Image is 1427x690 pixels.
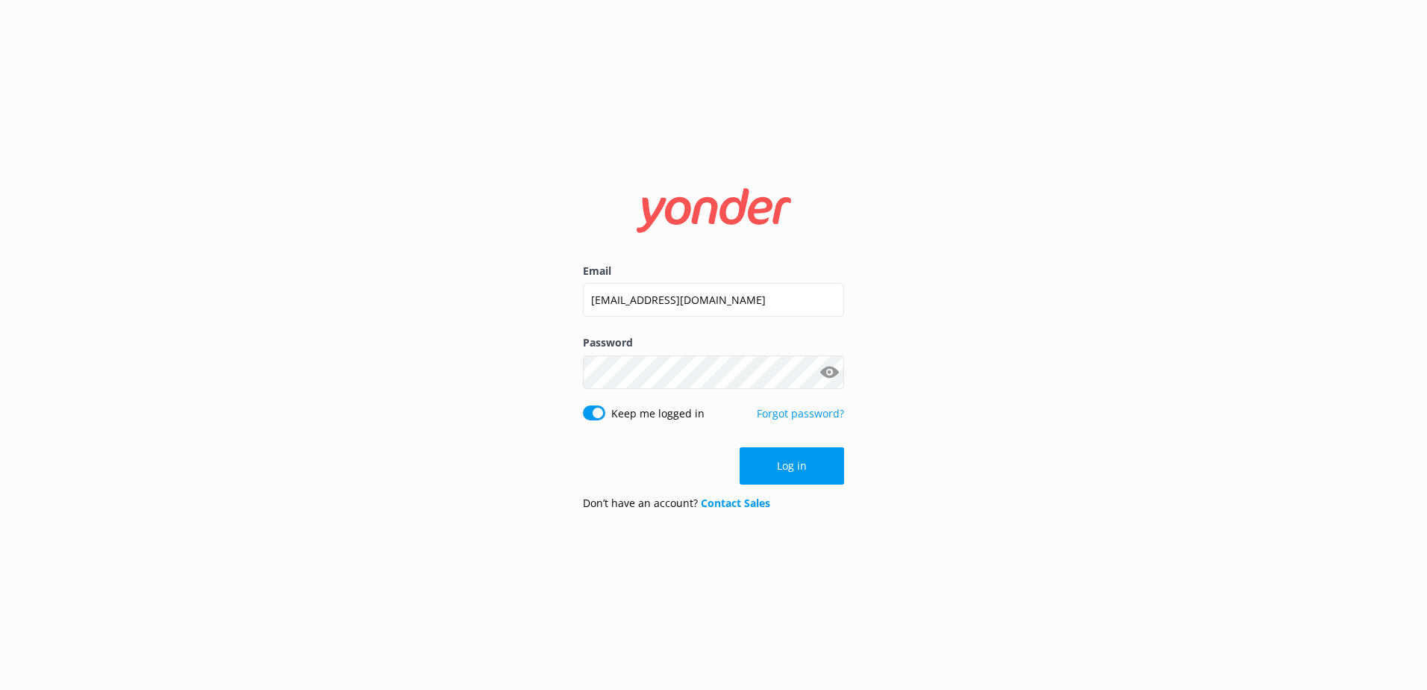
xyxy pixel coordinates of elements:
label: Keep me logged in [611,405,705,422]
a: Forgot password? [757,406,844,420]
p: Don’t have an account? [583,495,770,512]
label: Password [583,335,844,351]
input: user@emailaddress.com [583,283,844,317]
button: Show password [814,357,844,387]
label: Email [583,263,844,279]
a: Contact Sales [701,496,770,510]
button: Log in [740,447,844,485]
